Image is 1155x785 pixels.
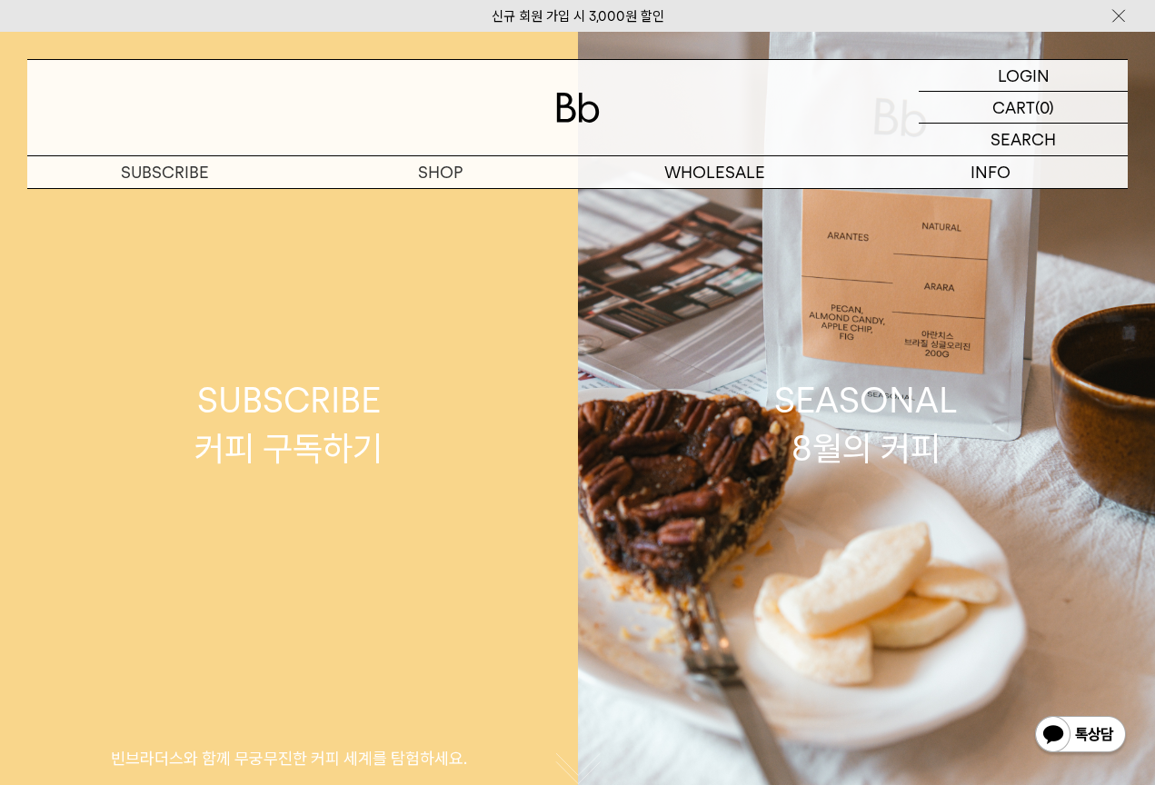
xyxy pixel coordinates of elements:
div: SUBSCRIBE 커피 구독하기 [194,376,383,472]
img: 로고 [556,93,600,123]
p: SEARCH [991,124,1056,155]
p: (0) [1035,92,1054,123]
p: WHOLESALE [578,156,853,188]
p: INFO [852,156,1128,188]
img: 카카오톡 채널 1:1 채팅 버튼 [1033,714,1128,758]
a: SHOP [303,156,578,188]
a: LOGIN [919,60,1128,92]
p: LOGIN [998,60,1050,91]
a: CART (0) [919,92,1128,124]
a: SUBSCRIBE [27,156,303,188]
p: CART [992,92,1035,123]
a: 신규 회원 가입 시 3,000원 할인 [492,8,664,25]
div: SEASONAL 8월의 커피 [774,376,958,472]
